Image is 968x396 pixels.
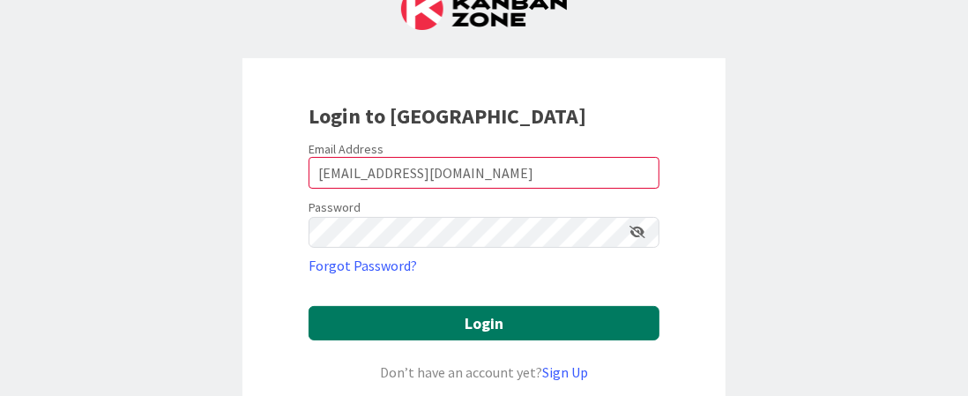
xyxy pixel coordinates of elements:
[542,363,588,381] a: Sign Up
[309,362,659,383] div: Don’t have an account yet?
[309,306,659,340] button: Login
[309,255,417,276] a: Forgot Password?
[309,102,586,130] b: Login to [GEOGRAPHIC_DATA]
[309,198,361,217] label: Password
[309,141,383,157] label: Email Address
